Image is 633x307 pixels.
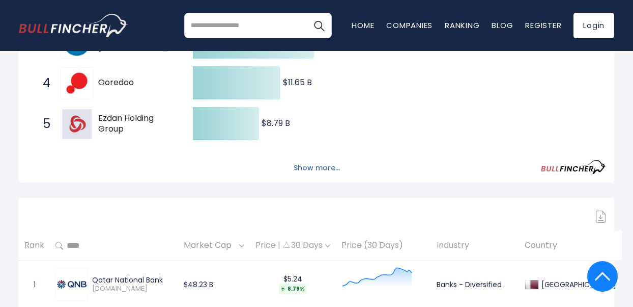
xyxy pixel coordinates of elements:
a: Blog [492,20,513,31]
button: Search [306,13,332,38]
a: Ranking [445,20,479,31]
a: Go to homepage [19,14,128,37]
img: bullfincher logo [19,14,128,37]
text: $8.79 B [262,117,290,129]
th: Rank [19,231,50,261]
div: Qatar National Bank [92,275,172,285]
span: Ooredoo [98,78,175,88]
span: 4 [38,74,48,92]
button: Show more... [287,160,346,176]
span: Ezdan Holding Group [98,113,175,135]
div: Price | 30 Days [255,240,330,251]
text: $11.65 B [283,76,312,88]
a: Login [573,13,614,38]
span: [DOMAIN_NAME] [92,285,172,293]
div: $5.24 [255,274,330,294]
a: Companies [386,20,433,31]
a: Home [352,20,374,31]
th: Price (30 Days) [336,231,431,261]
img: Ooredoo [62,68,92,98]
span: Market Cap [184,238,237,253]
img: Ezdan Holding Group [62,109,92,139]
a: Register [525,20,561,31]
img: QNBK.QA.png [57,280,87,289]
span: 5 [38,115,48,133]
div: 8.79% [279,284,307,294]
th: Industry [431,231,519,261]
div: [GEOGRAPHIC_DATA] [539,280,616,289]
